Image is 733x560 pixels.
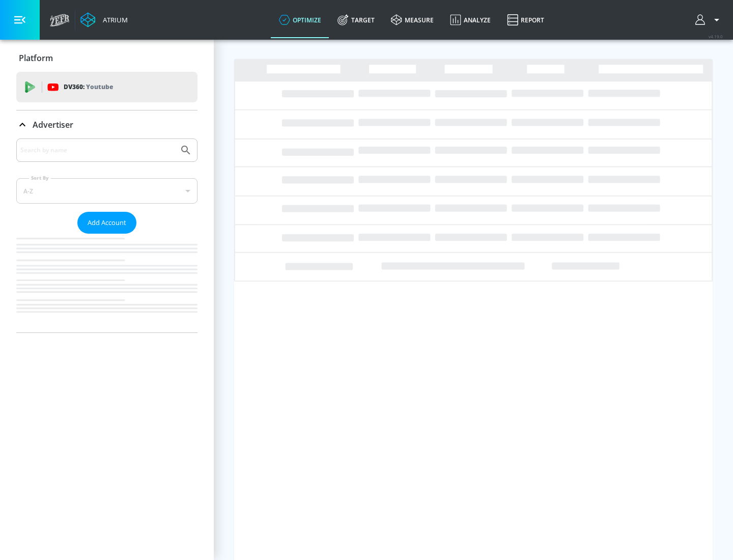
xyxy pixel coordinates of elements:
nav: list of Advertiser [16,234,198,332]
a: Analyze [442,2,499,38]
div: Atrium [99,15,128,24]
span: Add Account [88,217,126,229]
div: Platform [16,44,198,72]
input: Search by name [20,144,175,157]
div: A-Z [16,178,198,204]
label: Sort By [29,175,51,181]
a: Report [499,2,552,38]
a: optimize [271,2,329,38]
a: measure [383,2,442,38]
div: Advertiser [16,110,198,139]
div: Advertiser [16,138,198,332]
p: DV360: [64,81,113,93]
p: Advertiser [33,119,73,130]
p: Platform [19,52,53,64]
a: Atrium [80,12,128,27]
button: Add Account [77,212,136,234]
a: Target [329,2,383,38]
span: v 4.19.0 [709,34,723,39]
div: DV360: Youtube [16,72,198,102]
p: Youtube [86,81,113,92]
